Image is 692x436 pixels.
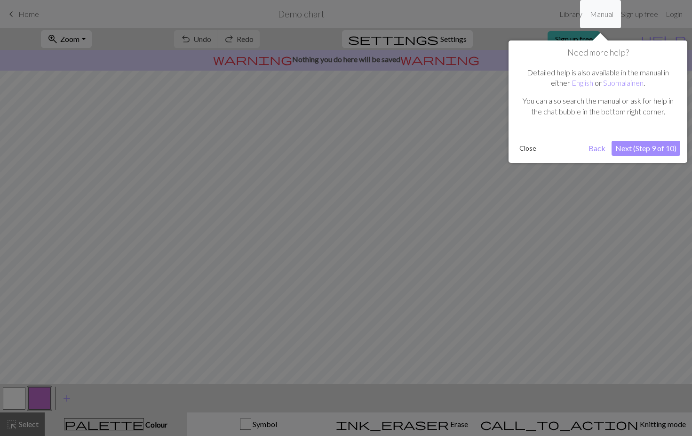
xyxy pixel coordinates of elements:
a: English [572,78,593,87]
button: Next (Step 9 of 10) [612,141,680,156]
p: You can also search the manual or ask for help in the chat bubble in the bottom right corner. [520,96,676,117]
h1: Need more help? [516,48,680,58]
div: Need more help? [509,40,687,163]
p: Detailed help is also available in the manual in either or . [520,67,676,89]
a: Suomalainen [603,78,644,87]
button: Back [585,141,609,156]
button: Close [516,141,540,155]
